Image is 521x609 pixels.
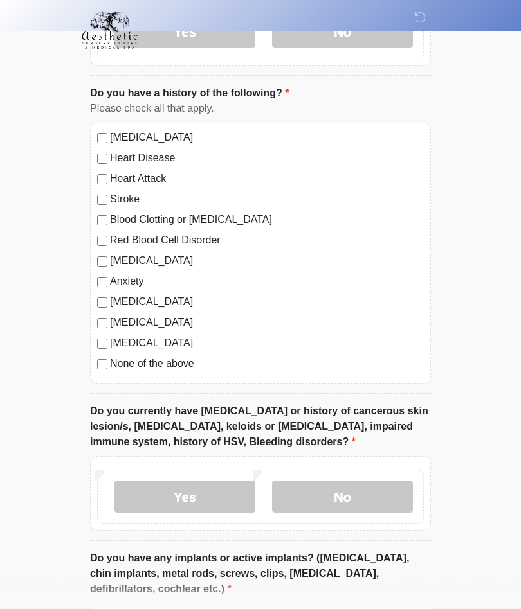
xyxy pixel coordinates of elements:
[110,192,424,207] label: Stroke
[110,315,424,331] label: [MEDICAL_DATA]
[110,336,424,351] label: [MEDICAL_DATA]
[110,254,424,269] label: [MEDICAL_DATA]
[97,134,107,144] input: [MEDICAL_DATA]
[97,154,107,164] input: Heart Disease
[77,10,142,51] img: Aesthetic Surgery Centre, PLLC Logo
[110,295,424,310] label: [MEDICAL_DATA]
[90,101,431,117] div: Please check all that apply.
[97,175,107,185] input: Heart Attack
[97,360,107,370] input: None of the above
[110,130,424,146] label: [MEDICAL_DATA]
[110,233,424,249] label: Red Blood Cell Disorder
[97,216,107,226] input: Blood Clotting or [MEDICAL_DATA]
[97,278,107,288] input: Anxiety
[110,213,424,228] label: Blood Clotting or [MEDICAL_DATA]
[97,195,107,206] input: Stroke
[110,151,424,166] label: Heart Disease
[97,257,107,267] input: [MEDICAL_DATA]
[272,481,413,513] label: No
[110,357,424,372] label: None of the above
[90,551,431,597] label: Do you have any implants or active implants? ([MEDICAL_DATA], chin implants, metal rods, screws, ...
[90,86,289,101] label: Do you have a history of the following?
[97,319,107,329] input: [MEDICAL_DATA]
[90,404,431,450] label: Do you currently have [MEDICAL_DATA] or history of cancerous skin lesion/s, [MEDICAL_DATA], keloi...
[97,339,107,349] input: [MEDICAL_DATA]
[97,298,107,308] input: [MEDICAL_DATA]
[114,481,255,513] label: Yes
[110,172,424,187] label: Heart Attack
[97,236,107,247] input: Red Blood Cell Disorder
[110,274,424,290] label: Anxiety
